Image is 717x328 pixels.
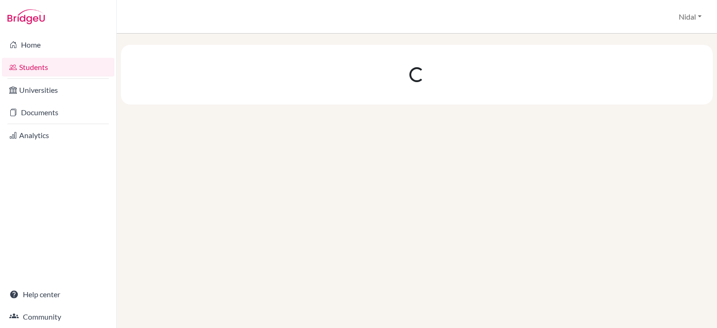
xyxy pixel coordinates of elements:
a: Documents [2,103,114,122]
img: Bridge-U [7,9,45,24]
button: Nidal [675,8,706,26]
a: Analytics [2,126,114,145]
a: Community [2,307,114,326]
a: Home [2,35,114,54]
a: Students [2,58,114,77]
a: Help center [2,285,114,304]
a: Universities [2,81,114,99]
